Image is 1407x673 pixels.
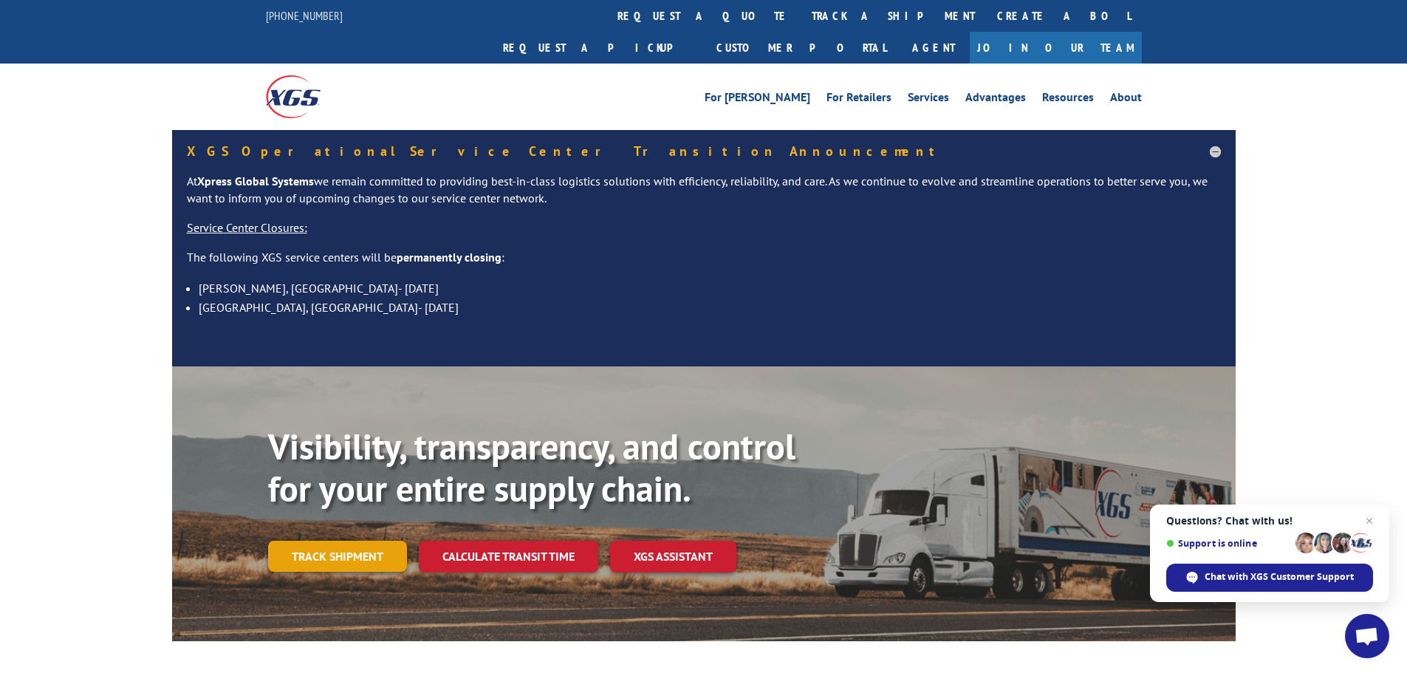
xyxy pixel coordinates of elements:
[419,541,598,573] a: Calculate transit time
[1345,614,1389,658] a: Open chat
[268,541,407,572] a: Track shipment
[187,145,1221,158] h5: XGS Operational Service Center Transition Announcement
[266,8,343,23] a: [PHONE_NUMBER]
[1166,515,1373,527] span: Questions? Chat with us!
[187,173,1221,220] p: At we remain committed to providing best-in-class logistics solutions with efficiency, reliabilit...
[705,32,897,64] a: Customer Portal
[965,92,1026,108] a: Advantages
[492,32,705,64] a: Request a pickup
[908,92,949,108] a: Services
[199,298,1221,317] li: [GEOGRAPHIC_DATA], [GEOGRAPHIC_DATA]- [DATE]
[199,279,1221,298] li: [PERSON_NAME], [GEOGRAPHIC_DATA]- [DATE]
[705,92,810,108] a: For [PERSON_NAME]
[197,174,314,188] strong: Xpress Global Systems
[970,32,1142,64] a: Join Our Team
[268,423,795,512] b: Visibility, transparency, and control for your entire supply chain.
[1166,564,1373,592] span: Chat with XGS Customer Support
[826,92,891,108] a: For Retailers
[610,541,736,573] a: XGS ASSISTANT
[187,220,307,235] u: Service Center Closures:
[897,32,970,64] a: Agent
[397,250,501,264] strong: permanently closing
[1042,92,1094,108] a: Resources
[1166,538,1290,549] span: Support is online
[187,249,1221,279] p: The following XGS service centers will be :
[1205,570,1354,584] span: Chat with XGS Customer Support
[1110,92,1142,108] a: About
